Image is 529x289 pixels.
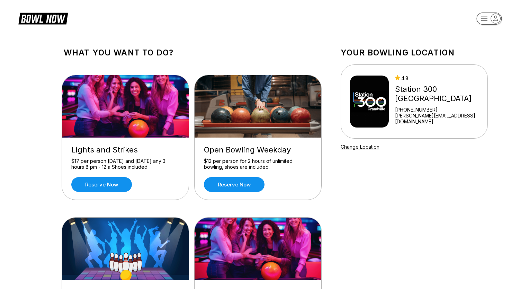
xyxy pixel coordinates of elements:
div: Station 300 [GEOGRAPHIC_DATA] [395,85,485,103]
img: Lights and Strikes [62,75,189,138]
div: 4.8 [395,75,485,81]
a: Reserve now [204,177,264,192]
div: Open Bowling Weekday [204,145,312,155]
div: $12 per person for 2 hours of unlimited bowling, shoes are included. [204,158,312,170]
img: Family Fun Pack [62,218,189,280]
div: $17 per person [DATE] and [DATE] any 3 hours 8 pm - 12 a Shoes included [71,158,179,170]
h1: What you want to do? [64,48,320,58]
div: Lights and Strikes [71,145,179,155]
img: Station 300 Grandville [350,76,389,128]
img: Open Bowling Weekday [195,75,322,138]
img: Open Bowling Weekend [195,218,322,280]
div: [PHONE_NUMBER] [395,107,485,113]
a: Change Location [341,144,379,150]
a: [PERSON_NAME][EMAIL_ADDRESS][DOMAIN_NAME] [395,113,485,124]
h1: Your bowling location [341,48,488,58]
a: Reserve now [71,177,132,192]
